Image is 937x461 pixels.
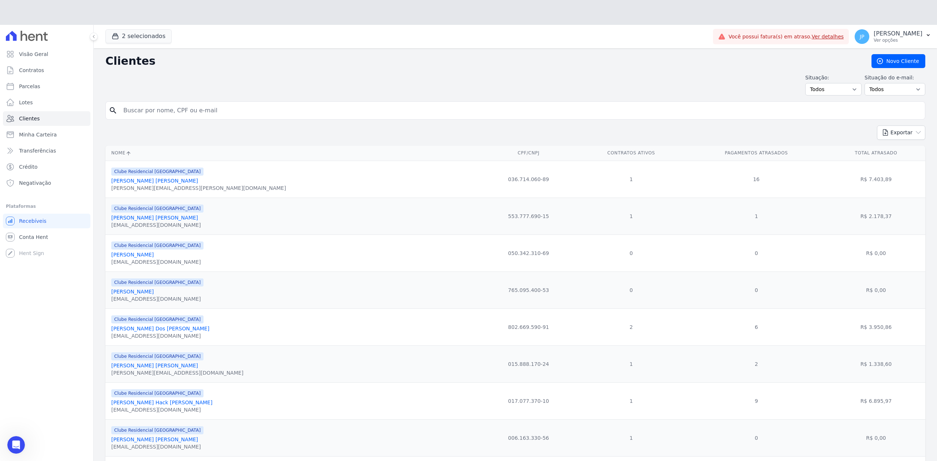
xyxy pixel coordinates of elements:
[827,161,925,198] td: R$ 7.403,89
[576,161,686,198] td: 1
[6,202,87,211] div: Plataformas
[19,233,48,241] span: Conta Hent
[111,326,209,331] a: [PERSON_NAME] Dos [PERSON_NAME]
[3,63,90,78] a: Contratos
[19,163,38,170] span: Crédito
[827,382,925,419] td: R$ 6.895,97
[805,74,862,82] label: Situação:
[812,34,844,40] a: Ver detalhes
[877,125,925,140] button: Exportar
[19,83,40,90] span: Parcelas
[111,436,198,442] a: [PERSON_NAME] [PERSON_NAME]
[874,30,922,37] p: [PERSON_NAME]
[576,146,686,161] th: Contratos Ativos
[111,315,204,323] span: Clube Residencial [GEOGRAPHIC_DATA]
[3,143,90,158] a: Transferências
[827,235,925,271] td: R$ 0,00
[481,235,576,271] td: 050.342.310-69
[827,308,925,345] td: R$ 3.950,86
[865,74,925,82] label: Situação do e-mail:
[111,184,286,192] div: [PERSON_NAME][EMAIL_ADDRESS][PERSON_NAME][DOMAIN_NAME]
[111,295,204,303] div: [EMAIL_ADDRESS][DOMAIN_NAME]
[111,215,198,221] a: [PERSON_NAME] [PERSON_NAME]
[111,406,212,413] div: [EMAIL_ADDRESS][DOMAIN_NAME]
[19,147,56,154] span: Transferências
[481,198,576,235] td: 553.777.690-15
[481,271,576,308] td: 765.095.400-53
[3,214,90,228] a: Recebíveis
[3,230,90,244] a: Conta Hent
[3,127,90,142] a: Minha Carteira
[576,345,686,382] td: 1
[3,95,90,110] a: Lotes
[827,345,925,382] td: R$ 1.338,60
[111,332,209,340] div: [EMAIL_ADDRESS][DOMAIN_NAME]
[111,278,204,286] span: Clube Residencial [GEOGRAPHIC_DATA]
[111,389,204,397] span: Clube Residencial [GEOGRAPHIC_DATA]
[481,308,576,345] td: 802.669.590-91
[827,146,925,161] th: Total Atrasado
[109,106,117,115] i: search
[111,241,204,250] span: Clube Residencial [GEOGRAPHIC_DATA]
[111,258,204,266] div: [EMAIL_ADDRESS][DOMAIN_NAME]
[686,198,827,235] td: 1
[111,369,243,376] div: [PERSON_NAME][EMAIL_ADDRESS][DOMAIN_NAME]
[849,26,937,47] button: JP [PERSON_NAME] Ver opções
[111,252,154,258] a: [PERSON_NAME]
[111,443,204,450] div: [EMAIL_ADDRESS][DOMAIN_NAME]
[481,161,576,198] td: 036.714.060-89
[19,217,46,225] span: Recebíveis
[827,271,925,308] td: R$ 0,00
[3,111,90,126] a: Clientes
[576,308,686,345] td: 2
[874,37,922,43] p: Ver opções
[111,221,204,229] div: [EMAIL_ADDRESS][DOMAIN_NAME]
[827,419,925,456] td: R$ 0,00
[19,50,48,58] span: Visão Geral
[481,419,576,456] td: 006.163.330-56
[19,115,40,122] span: Clientes
[576,419,686,456] td: 1
[686,419,827,456] td: 0
[686,271,827,308] td: 0
[7,436,25,454] iframe: Intercom live chat
[111,363,198,368] a: [PERSON_NAME] [PERSON_NAME]
[105,55,860,68] h2: Clientes
[686,161,827,198] td: 16
[19,67,44,74] span: Contratos
[111,178,198,184] a: [PERSON_NAME] [PERSON_NAME]
[111,289,154,295] a: [PERSON_NAME]
[481,146,576,161] th: CPF/CNPJ
[3,176,90,190] a: Negativação
[111,352,204,360] span: Clube Residencial [GEOGRAPHIC_DATA]
[3,47,90,61] a: Visão Geral
[860,34,865,39] span: JP
[686,382,827,419] td: 9
[576,382,686,419] td: 1
[827,198,925,235] td: R$ 2.178,37
[686,235,827,271] td: 0
[111,426,204,434] span: Clube Residencial [GEOGRAPHIC_DATA]
[686,146,827,161] th: Pagamentos Atrasados
[3,79,90,94] a: Parcelas
[105,146,481,161] th: Nome
[686,308,827,345] td: 6
[19,99,33,106] span: Lotes
[576,198,686,235] td: 1
[119,103,922,118] input: Buscar por nome, CPF ou e-mail
[19,179,51,187] span: Negativação
[111,400,212,405] a: [PERSON_NAME] Hack [PERSON_NAME]
[19,131,57,138] span: Minha Carteira
[576,271,686,308] td: 0
[105,29,172,43] button: 2 selecionados
[686,345,827,382] td: 2
[111,168,204,176] span: Clube Residencial [GEOGRAPHIC_DATA]
[871,54,925,68] a: Novo Cliente
[481,382,576,419] td: 017.077.370-10
[3,160,90,174] a: Crédito
[481,345,576,382] td: 015.888.170-24
[576,235,686,271] td: 0
[111,205,204,213] span: Clube Residencial [GEOGRAPHIC_DATA]
[728,33,844,41] span: Você possui fatura(s) em atraso.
